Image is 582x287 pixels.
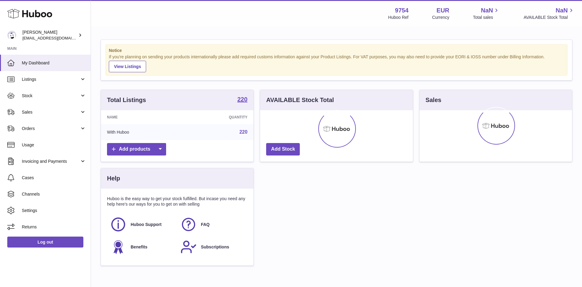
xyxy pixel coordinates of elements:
[388,15,409,20] div: Huboo Ref
[481,6,493,15] span: NaN
[22,60,86,66] span: My Dashboard
[473,15,500,20] span: Total sales
[22,224,86,230] span: Returns
[107,196,247,207] p: Huboo is the easy way to get your stock fulfilled. But incase you need any help here's our ways f...
[395,6,409,15] strong: 9754
[101,110,182,124] th: Name
[180,216,245,233] a: FAQ
[432,15,450,20] div: Currency
[22,191,86,197] span: Channels
[523,6,575,20] a: NaN AVAILABLE Stock Total
[131,244,147,250] span: Benefits
[109,48,564,53] strong: Notice
[22,142,86,148] span: Usage
[473,6,500,20] a: NaN Total sales
[110,216,174,233] a: Huboo Support
[101,124,182,140] td: With Huboo
[107,143,166,155] a: Add products
[201,244,229,250] span: Subscriptions
[22,36,89,40] span: [EMAIL_ADDRESS][DOMAIN_NAME]
[239,129,248,135] a: 220
[110,239,174,255] a: Benefits
[22,29,77,41] div: [PERSON_NAME]
[22,175,86,181] span: Cases
[22,208,86,214] span: Settings
[556,6,568,15] span: NaN
[7,237,83,248] a: Log out
[131,222,162,227] span: Huboo Support
[22,126,80,132] span: Orders
[180,239,245,255] a: Subscriptions
[22,109,80,115] span: Sales
[426,96,441,104] h3: Sales
[7,31,16,40] img: internalAdmin-9754@internal.huboo.com
[266,96,334,104] h3: AVAILABLE Stock Total
[237,96,247,104] a: 220
[107,174,120,183] h3: Help
[237,96,247,102] strong: 220
[107,96,146,104] h3: Total Listings
[266,143,300,155] a: Add Stock
[201,222,210,227] span: FAQ
[109,54,564,72] div: If you're planning on sending your products internationally please add required customs informati...
[22,93,80,99] span: Stock
[22,77,80,82] span: Listings
[523,15,575,20] span: AVAILABLE Stock Total
[436,6,449,15] strong: EUR
[22,159,80,164] span: Invoicing and Payments
[109,61,146,72] a: View Listings
[182,110,254,124] th: Quantity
